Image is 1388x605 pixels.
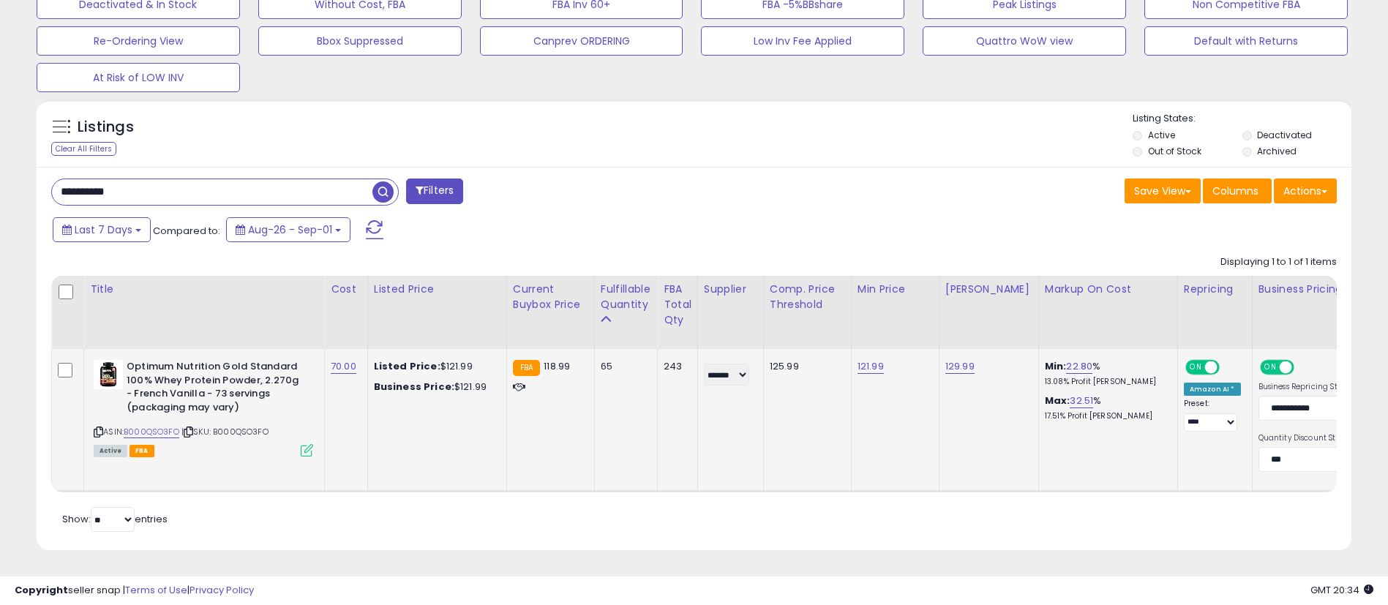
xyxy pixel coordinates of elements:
[1125,179,1201,203] button: Save View
[37,26,240,56] button: Re-Ordering View
[331,359,356,374] a: 70.00
[858,282,933,297] div: Min Price
[480,26,683,56] button: Canprev ORDERING
[945,282,1032,297] div: [PERSON_NAME]
[1148,129,1175,141] label: Active
[78,117,134,138] h5: Listings
[601,282,651,312] div: Fulfillable Quantity
[1258,382,1365,392] label: Business Repricing Strategy:
[770,360,840,373] div: 125.99
[1045,360,1166,387] div: %
[1045,377,1166,387] p: 13.08% Profit [PERSON_NAME]
[374,380,454,394] b: Business Price:
[406,179,463,204] button: Filters
[248,222,332,237] span: Aug-26 - Sep-01
[15,583,68,597] strong: Copyright
[1070,394,1093,408] a: 32.51
[331,282,361,297] div: Cost
[1184,383,1241,396] div: Amazon AI *
[1212,184,1258,198] span: Columns
[601,360,646,373] div: 65
[153,224,220,238] span: Compared to:
[1038,276,1177,349] th: The percentage added to the cost of goods (COGS) that forms the calculator for Min & Max prices.
[1144,26,1348,56] button: Default with Returns
[664,282,691,328] div: FBA Total Qty
[1045,411,1166,421] p: 17.51% Profit [PERSON_NAME]
[374,360,495,373] div: $121.99
[1184,399,1241,432] div: Preset:
[1220,255,1337,269] div: Displaying 1 to 1 of 1 items
[1291,361,1315,374] span: OFF
[945,359,975,374] a: 129.99
[127,360,304,418] b: Optimum Nutrition Gold Standard 100% Whey Protein Powder, 2.270g - French Vanilla - 73 servings (...
[1187,361,1205,374] span: ON
[1148,145,1201,157] label: Out of Stock
[226,217,350,242] button: Aug-26 - Sep-01
[770,282,845,312] div: Comp. Price Threshold
[37,63,240,92] button: At Risk of LOW INV
[704,282,757,297] div: Supplier
[513,282,588,312] div: Current Buybox Price
[124,426,179,438] a: B000QSO3FO
[701,26,904,56] button: Low Inv Fee Applied
[1203,179,1272,203] button: Columns
[53,217,151,242] button: Last 7 Days
[1133,112,1351,126] p: Listing States:
[62,512,168,526] span: Show: entries
[1310,583,1373,597] span: 2025-09-9 20:34 GMT
[1258,433,1365,443] label: Quantity Discount Strategy:
[1045,282,1171,297] div: Markup on Cost
[544,359,570,373] span: 118.99
[374,380,495,394] div: $121.99
[858,359,884,374] a: 121.99
[374,359,440,373] b: Listed Price:
[75,222,132,237] span: Last 7 Days
[1045,359,1067,373] b: Min:
[1261,361,1280,374] span: ON
[1045,394,1166,421] div: %
[94,360,123,389] img: 41eTAwQpJ-L._SL40_.jpg
[1045,394,1070,407] b: Max:
[697,276,763,349] th: CSV column name: cust_attr_1_Supplier
[1066,359,1092,374] a: 22.80
[1257,145,1297,157] label: Archived
[15,584,254,598] div: seller snap | |
[1274,179,1337,203] button: Actions
[513,360,540,376] small: FBA
[181,426,269,437] span: | SKU: B000QSO3FO
[1184,282,1246,297] div: Repricing
[190,583,254,597] a: Privacy Policy
[1257,129,1312,141] label: Deactivated
[94,445,127,457] span: All listings currently available for purchase on Amazon
[90,282,318,297] div: Title
[374,282,500,297] div: Listed Price
[664,360,686,373] div: 243
[130,445,154,457] span: FBA
[923,26,1126,56] button: Quattro WoW view
[94,360,313,455] div: ASIN:
[1218,361,1241,374] span: OFF
[51,142,116,156] div: Clear All Filters
[125,583,187,597] a: Terms of Use
[258,26,462,56] button: Bbox Suppressed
